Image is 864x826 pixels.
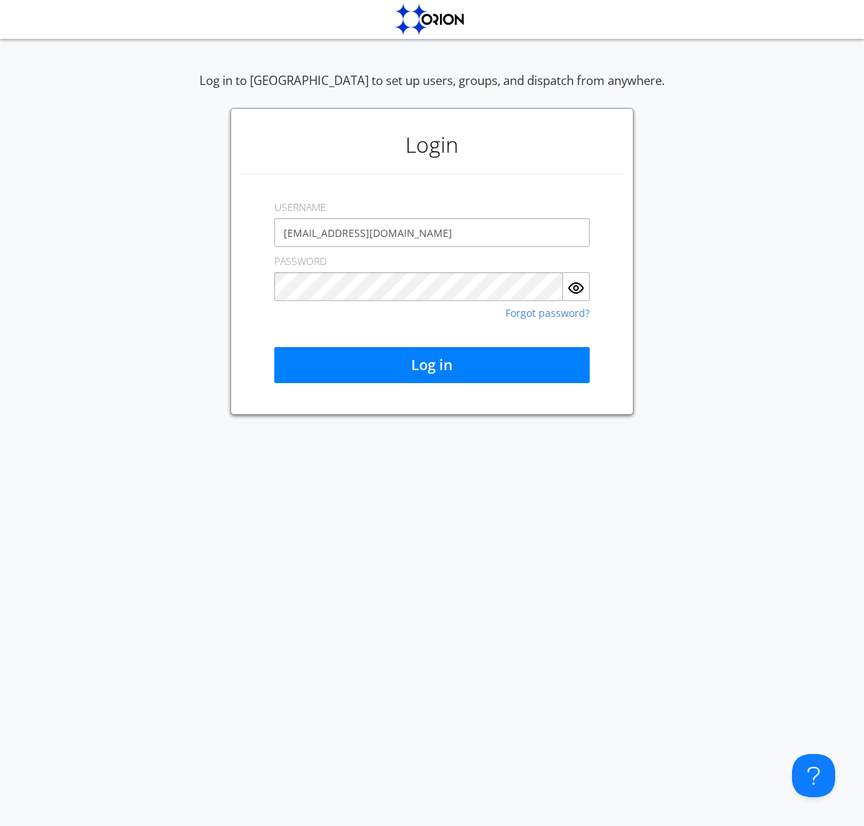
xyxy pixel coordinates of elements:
[563,272,590,301] button: Show Password
[274,254,327,269] label: PASSWORD
[792,754,835,797] iframe: Toggle Customer Support
[238,116,626,174] h1: Login
[274,347,590,383] button: Log in
[274,200,326,215] label: USERNAME
[567,279,585,297] img: eye.svg
[505,308,590,318] a: Forgot password?
[274,272,563,301] input: Password
[199,72,665,108] div: Log in to [GEOGRAPHIC_DATA] to set up users, groups, and dispatch from anywhere.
